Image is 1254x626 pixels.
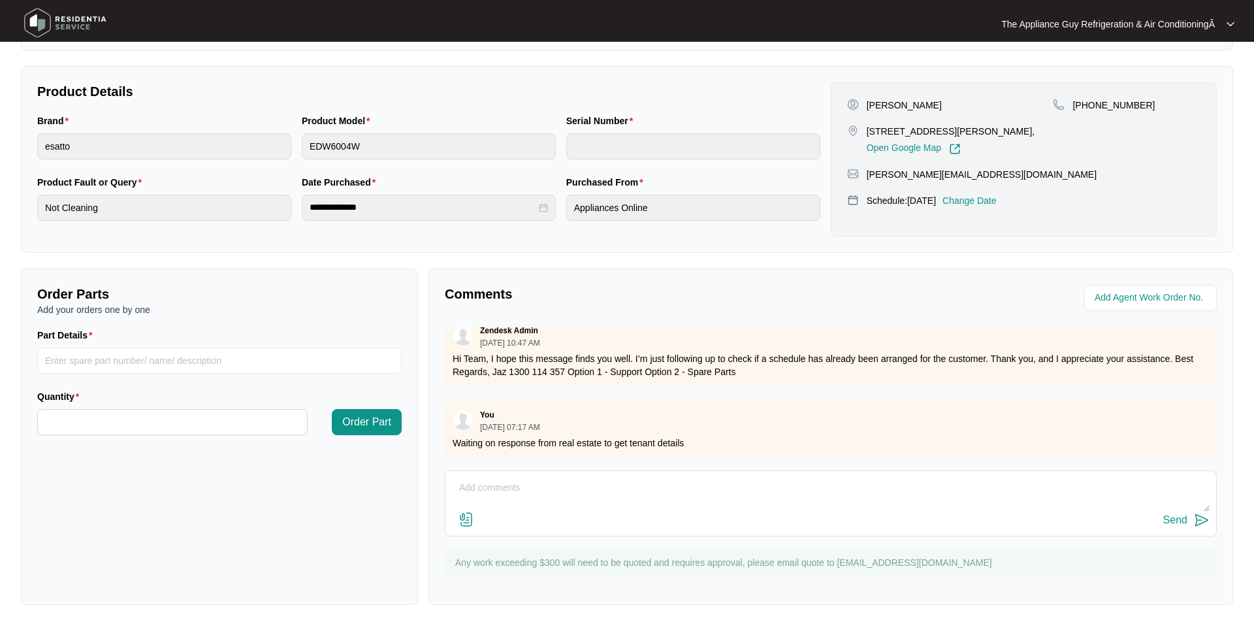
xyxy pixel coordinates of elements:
img: map-pin [847,194,859,206]
p: [PERSON_NAME][EMAIL_ADDRESS][DOMAIN_NAME] [867,168,1097,181]
p: [DATE] 07:17 AM [480,423,540,431]
input: Add Agent Work Order No. [1095,290,1209,306]
p: [STREET_ADDRESS][PERSON_NAME], [867,125,1035,138]
img: Link-External [949,143,961,155]
input: Date Purchased [310,201,536,214]
p: Add your orders one by one [37,303,402,316]
img: residentia service logo [20,3,111,42]
div: Send [1163,514,1187,526]
img: map-pin [847,125,859,137]
p: The Appliance Guy Refrigeration & Air ConditioningÂ [1001,18,1215,31]
input: Product Fault or Query [37,195,291,221]
img: send-icon.svg [1194,512,1210,528]
input: Brand [37,133,291,159]
label: Brand [37,114,74,127]
label: Purchased From [566,176,649,189]
button: Order Part [332,409,402,435]
input: Serial Number [566,133,820,159]
img: map-pin [847,168,859,180]
img: map-pin [1053,99,1065,110]
img: dropdown arrow [1227,21,1234,27]
label: Product Model [302,114,376,127]
a: Open Google Map [867,143,961,155]
label: Part Details [37,329,98,342]
img: user.svg [453,326,473,346]
input: Purchased From [566,195,820,221]
label: Quantity [37,390,84,403]
img: user-pin [847,99,859,110]
p: You [480,410,494,420]
p: Zendesk Admin [480,325,538,336]
p: Comments [445,285,822,303]
p: Product Details [37,82,820,101]
p: Waiting on response from real estate to get tenant details [453,437,1209,450]
p: Any work exceeding $300 will need to be quoted and requires approval, please email quote to [EMAI... [455,556,1210,569]
img: file-attachment-doc.svg [458,512,474,527]
p: Hi Team, I hope this message finds you well. I’m just following up to check if a schedule has alr... [453,352,1209,378]
label: Date Purchased [302,176,381,189]
button: Send [1163,512,1210,529]
p: Schedule: [DATE] [867,194,936,207]
span: Order Part [342,414,391,430]
p: [DATE] 10:47 AM [480,339,540,347]
label: Serial Number [566,114,638,127]
input: Part Details [37,348,402,374]
p: [PERSON_NAME] [867,99,942,112]
label: Product Fault or Query [37,176,147,189]
p: [PHONE_NUMBER] [1072,99,1155,112]
input: Quantity [38,410,307,435]
p: Change Date [942,194,997,207]
p: Order Parts [37,285,402,303]
input: Product Model [302,133,556,159]
img: user.svg [453,410,473,430]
